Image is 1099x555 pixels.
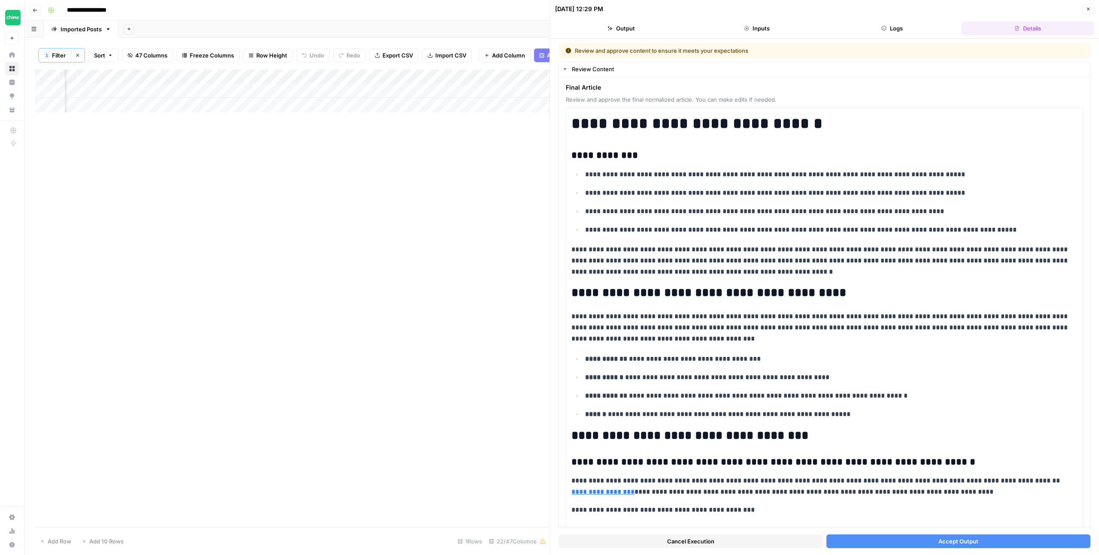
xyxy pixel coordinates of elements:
[39,48,71,62] button: 1Filter
[310,51,324,60] span: Undo
[48,537,71,546] span: Add Row
[52,51,66,60] span: Filter
[243,48,293,62] button: Row Height
[565,46,916,55] div: Review and approve content to ensure it meets your expectations
[422,48,472,62] button: Import CSV
[35,534,76,548] button: Add Row
[46,52,48,59] span: 1
[826,21,959,35] button: Logs
[5,538,19,552] button: Help + Support
[61,25,102,33] div: Imported Posts
[962,21,1094,35] button: Details
[44,21,118,38] a: Imported Posts
[135,51,167,60] span: 47 Columns
[369,48,419,62] button: Export CSV
[176,48,240,62] button: Freeze Columns
[296,48,330,62] button: Undo
[190,51,234,60] span: Freeze Columns
[88,48,118,62] button: Sort
[566,83,1083,92] span: Final Article
[486,534,549,548] div: 22/47 Columns
[122,48,173,62] button: 47 Columns
[5,62,19,75] a: Browse
[691,21,823,35] button: Inputs
[667,537,714,546] span: Cancel Execution
[559,62,1090,76] button: Review Content
[5,103,19,117] a: Your Data
[94,51,105,60] span: Sort
[572,65,1085,73] div: Review Content
[534,48,599,62] button: Add Power Agent
[555,5,603,13] div: [DATE] 12:29 PM
[5,10,21,25] img: Chime Logo
[559,534,823,548] button: Cancel Execution
[492,51,525,60] span: Add Column
[5,510,19,524] a: Settings
[5,7,19,28] button: Workspace: Chime
[333,48,366,62] button: Redo
[89,537,124,546] span: Add 10 Rows
[76,534,129,548] button: Add 10 Rows
[5,75,19,89] a: Insights
[566,95,1083,104] span: Review and approve the final normalized article. You can make edits if needed.
[256,51,287,60] span: Row Height
[383,51,413,60] span: Export CSV
[5,89,19,103] a: Opportunities
[346,51,360,60] span: Redo
[435,51,466,60] span: Import CSV
[44,52,49,59] div: 1
[826,534,1091,548] button: Accept Output
[938,537,978,546] span: Accept Output
[454,534,486,548] div: 1 Rows
[555,21,687,35] button: Output
[5,524,19,538] a: Usage
[479,48,531,62] button: Add Column
[5,48,19,62] a: Home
